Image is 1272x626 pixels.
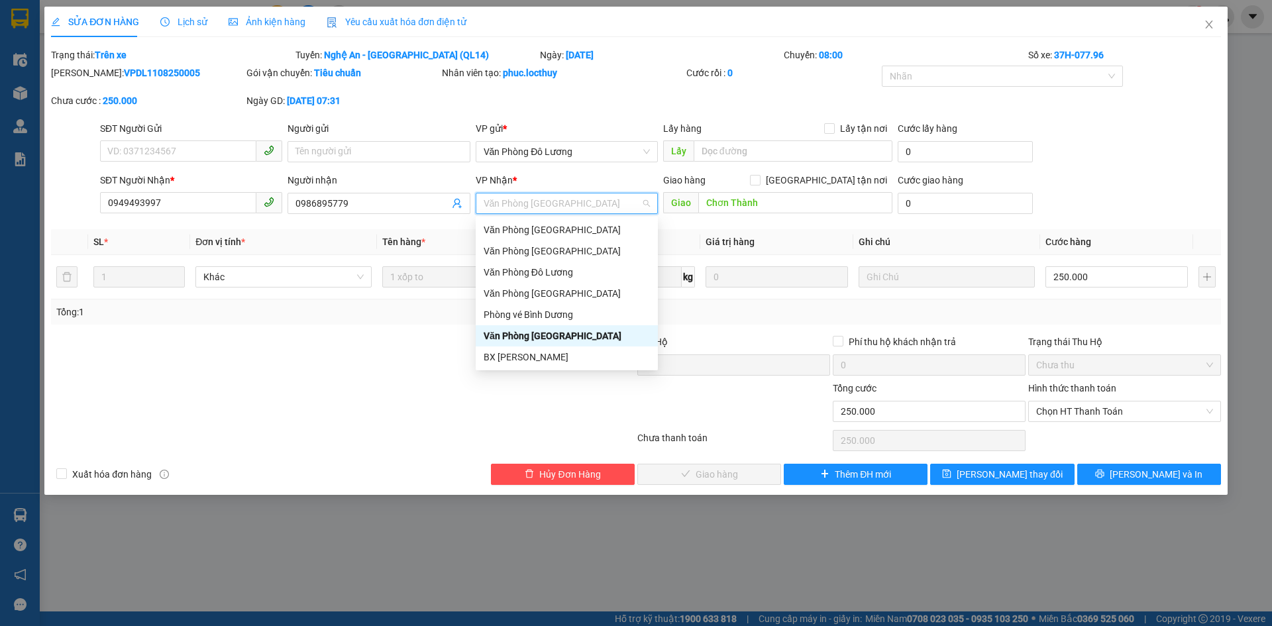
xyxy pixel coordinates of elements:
[327,17,466,27] span: Yêu cầu xuất hóa đơn điện tử
[246,66,439,80] div: Gói vận chuyển:
[314,68,361,78] b: Tiêu chuẩn
[820,469,829,480] span: plus
[476,283,658,304] div: Văn Phòng Bắc Giang
[203,267,364,287] span: Khác
[476,175,513,185] span: VP Nhận
[100,121,282,136] div: SĐT Người Gửi
[539,48,783,62] div: Ngày:
[288,121,470,136] div: Người gửi
[503,68,557,78] b: phuc.locthuy
[637,464,781,485] button: checkGiao hàng
[484,223,650,237] div: Văn Phòng [GEOGRAPHIC_DATA]
[160,470,169,479] span: info-circle
[942,469,951,480] span: save
[95,50,127,60] b: Trên xe
[698,192,892,213] input: Dọc đường
[484,307,650,322] div: Phòng vé Bình Dương
[663,123,702,134] span: Lấy hàng
[67,467,157,482] span: Xuất hóa đơn hàng
[784,464,927,485] button: plusThêm ĐH mới
[1036,355,1213,375] span: Chưa thu
[103,95,137,106] b: 250.000
[706,236,755,247] span: Giá trị hàng
[442,66,684,80] div: Nhân viên tạo:
[1206,407,1214,415] span: close-circle
[484,142,650,162] span: Văn Phòng Đô Lương
[229,17,305,27] span: Ảnh kiện hàng
[1191,7,1228,44] button: Close
[476,346,658,368] div: BX Lam Hồng
[124,68,200,78] b: VPDL1108250005
[51,17,60,26] span: edit
[452,198,462,209] span: user-add
[476,262,658,283] div: Văn Phòng Đô Lương
[476,325,658,346] div: Văn Phòng Sài Gòn
[491,464,635,485] button: deleteHủy Đơn Hàng
[835,121,892,136] span: Lấy tận nơi
[1054,50,1104,60] b: 37H-077.96
[636,431,831,454] div: Chưa thanh toán
[1028,383,1116,393] label: Hình thức thanh toán
[1036,401,1213,421] span: Chọn HT Thanh Toán
[663,140,694,162] span: Lấy
[694,140,892,162] input: Dọc đường
[476,121,658,136] div: VP gửi
[484,350,650,364] div: BX [PERSON_NAME]
[100,173,282,187] div: SĐT Người Nhận
[160,17,170,26] span: clock-circle
[1095,469,1104,480] span: printer
[229,17,238,26] span: picture
[1028,335,1221,349] div: Trạng thái Thu Hộ
[819,50,843,60] b: 08:00
[484,244,650,258] div: Văn Phòng [GEOGRAPHIC_DATA]
[539,467,600,482] span: Hủy Đơn Hàng
[93,236,104,247] span: SL
[195,236,245,247] span: Đơn vị tính
[1110,467,1202,482] span: [PERSON_NAME] và In
[327,17,337,28] img: icon
[246,93,439,108] div: Ngày GD:
[663,192,698,213] span: Giao
[833,383,876,393] span: Tổng cước
[682,266,695,287] span: kg
[566,50,594,60] b: [DATE]
[859,266,1035,287] input: Ghi Chú
[51,66,244,80] div: [PERSON_NAME]:
[637,337,668,347] span: Thu Hộ
[160,17,207,27] span: Lịch sử
[56,266,78,287] button: delete
[930,464,1074,485] button: save[PERSON_NAME] thay đổi
[1204,19,1214,30] span: close
[686,66,879,80] div: Cước rồi :
[476,304,658,325] div: Phòng vé Bình Dương
[761,173,892,187] span: [GEOGRAPHIC_DATA] tận nơi
[898,193,1033,214] input: Cước giao hàng
[898,123,957,134] label: Cước lấy hàng
[51,93,244,108] div: Chưa cước :
[853,229,1040,255] th: Ghi chú
[476,219,658,240] div: Văn Phòng Hà Nội
[264,145,274,156] span: phone
[264,197,274,207] span: phone
[835,467,891,482] span: Thêm ĐH mới
[288,173,470,187] div: Người nhận
[56,305,491,319] div: Tổng: 1
[1198,266,1216,287] button: plus
[1045,236,1091,247] span: Cước hàng
[1027,48,1222,62] div: Số xe:
[324,50,489,60] b: Nghệ An - [GEOGRAPHIC_DATA] (QL14)
[294,48,539,62] div: Tuyến:
[484,286,650,301] div: Văn Phòng [GEOGRAPHIC_DATA]
[727,68,733,78] b: 0
[898,141,1033,162] input: Cước lấy hàng
[898,175,963,185] label: Cước giao hàng
[1077,464,1221,485] button: printer[PERSON_NAME] và In
[287,95,341,106] b: [DATE] 07:31
[484,193,650,213] span: Văn Phòng Sài Gòn
[957,467,1063,482] span: [PERSON_NAME] thay đổi
[50,48,294,62] div: Trạng thái:
[382,266,558,287] input: VD: Bàn, Ghế
[51,17,139,27] span: SỬA ĐƠN HÀNG
[663,175,706,185] span: Giao hàng
[484,329,650,343] div: Văn Phòng [GEOGRAPHIC_DATA]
